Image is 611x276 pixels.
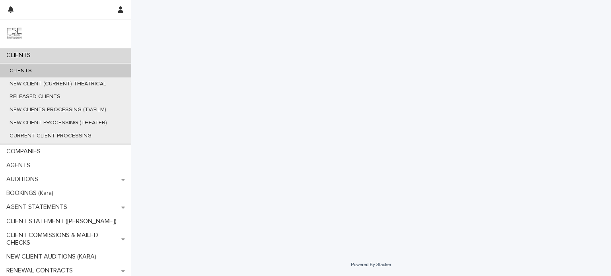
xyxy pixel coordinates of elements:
[3,176,45,183] p: AUDITIONS
[3,189,60,197] p: BOOKINGS (Kara)
[3,253,103,261] p: NEW CLIENT AUDITIONS (KARA)
[3,267,79,274] p: RENEWAL CONTRACTS
[3,162,37,169] p: AGENTS
[3,68,38,74] p: CLIENTS
[3,148,47,155] p: COMPANIES
[3,81,113,87] p: NEW CLIENT (CURRENT) THEATRICAL
[3,218,123,225] p: CLIENT STATEMENT ([PERSON_NAME])
[3,52,37,59] p: CLIENTS
[3,203,74,211] p: AGENT STATEMENTS
[6,26,22,42] img: 9JgRvJ3ETPGCJDhvPVA5
[3,232,121,247] p: CLIENT COMMISSIONS & MAILED CHECKS
[3,133,98,139] p: CURRENT CLIENT PROCESSING
[351,262,391,267] a: Powered By Stacker
[3,120,113,126] p: NEW CLIENT PROCESSING (THEATER)
[3,106,113,113] p: NEW CLIENTS PROCESSING (TV/FILM)
[3,93,67,100] p: RELEASED CLIENTS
